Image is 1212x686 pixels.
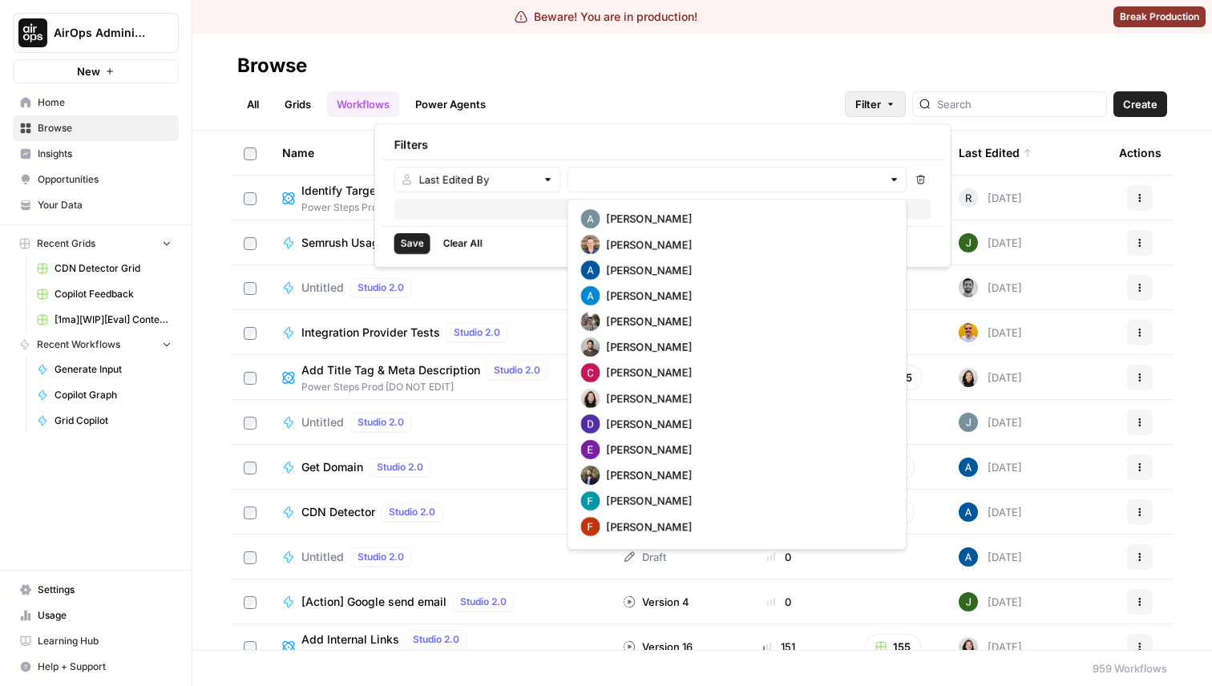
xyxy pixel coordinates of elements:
[282,630,597,664] a: Add Internal LinksStudio 2.0Power Steps Prod [DO NOT EDIT]
[607,313,887,329] span: [PERSON_NAME]
[581,312,600,331] img: a2mlt6f1nb2jhzcjxsuraj5rj4vi
[959,233,1022,252] div: [DATE]
[959,458,1022,477] div: [DATE]
[13,90,179,115] a: Home
[454,325,500,340] span: Studio 2.0
[301,183,505,199] span: Identify Target Keywords of an Article
[282,278,597,297] a: UntitledStudio 2.0
[959,637,1022,656] div: [DATE]
[959,637,978,656] img: t5ef5oef8zpw1w4g2xghobes91mw
[13,59,179,83] button: New
[301,380,554,394] span: Power Steps Prod [DO NOT EDIT]
[55,313,172,327] span: [1ma][WIP][Eval] Content Compare Grid
[607,211,887,227] span: [PERSON_NAME]
[30,408,179,434] a: Grid Copilot
[301,362,480,378] span: Add Title Tag & Meta Description
[581,235,600,254] img: 50s1itr6iuawd1zoxsc8bt0iyxwq
[301,594,446,610] span: [Action] Google send email
[237,53,307,79] div: Browse
[30,382,179,408] a: Copilot Graph
[607,467,887,483] span: [PERSON_NAME]
[959,368,978,387] img: t5ef5oef8zpw1w4g2xghobes91mw
[38,121,172,135] span: Browse
[959,188,1022,208] div: [DATE]
[377,460,423,474] span: Studio 2.0
[38,198,172,212] span: Your Data
[732,639,826,655] div: 151
[959,323,1022,342] div: [DATE]
[13,192,179,218] a: Your Data
[1113,6,1206,27] button: Break Production
[607,339,887,355] span: [PERSON_NAME]
[54,25,151,41] span: AirOps Administrative
[515,9,697,25] div: Beware! You are in production!
[275,91,321,117] a: Grids
[607,493,887,509] span: [PERSON_NAME]
[937,96,1100,112] input: Search
[301,632,399,648] span: Add Internal Links
[607,519,887,535] span: [PERSON_NAME]
[55,261,172,276] span: CDN Detector Grid
[301,235,414,251] span: Semrush Usage Alert
[1119,131,1161,175] div: Actions
[55,362,172,377] span: Generate Input
[13,628,179,654] a: Learning Hub
[13,603,179,628] a: Usage
[845,91,906,117] button: Filter
[443,236,483,251] span: Clear All
[959,592,978,611] img: 5v0yozua856dyxnw4lpcp45mgmzh
[959,131,1032,175] div: Last Edited
[394,233,430,254] button: Save
[1113,91,1167,117] button: Create
[959,413,978,432] img: su64fhcgb9i1wz0h9rs8e4pygqoo
[581,209,600,228] img: gjwrdy8czr6opwqxtm3g9fjvc4tr
[77,63,100,79] span: New
[394,199,931,220] button: Add Filter
[401,236,424,251] span: Save
[437,233,489,254] button: Clear All
[13,115,179,141] a: Browse
[282,592,597,611] a: [Action] Google send emailStudio 2.0
[237,91,269,117] a: All
[959,502,1022,522] div: [DATE]
[55,414,172,428] span: Grid Copilot
[327,91,399,117] a: Workflows
[301,280,344,296] span: Untitled
[38,147,172,161] span: Insights
[865,634,921,660] button: 155
[282,181,597,215] a: Identify Target Keywords of an ArticleStudio 2.0Power Steps Prod [DO NOT EDIT]
[460,595,507,609] span: Studio 2.0
[581,260,600,280] img: he81ibor8lsei4p3qvg4ugbvimgp
[1123,96,1157,112] span: Create
[959,547,1022,567] div: [DATE]
[301,649,473,664] span: Power Steps Prod [DO NOT EDIT]
[959,547,978,567] img: he81ibor8lsei4p3qvg4ugbvimgp
[419,171,536,188] input: Last Edited By
[959,278,1022,297] div: [DATE]
[38,660,172,674] span: Help + Support
[581,517,600,536] img: 7nhihnjpesijol0l01fvic7q4e5q
[494,363,540,377] span: Studio 2.0
[282,361,597,394] a: Add Title Tag & Meta DescriptionStudio 2.0Power Steps Prod [DO NOT EDIT]
[55,287,172,301] span: Copilot Feedback
[358,280,404,295] span: Studio 2.0
[282,458,597,477] a: Get DomainStudio 2.0
[581,363,600,382] img: x0rd3hcu1golq4b9z6e6pr8zudzc
[959,413,1022,432] div: [DATE]
[1093,660,1167,676] div: 959 Workflows
[37,236,95,251] span: Recent Grids
[965,190,972,206] span: R
[38,95,172,110] span: Home
[623,549,666,565] div: Draft
[623,639,693,655] div: Version 16
[30,307,179,333] a: [1ma][WIP][Eval] Content Compare Grid
[607,262,887,278] span: [PERSON_NAME]
[855,96,881,112] span: Filter
[282,547,597,567] a: UntitledStudio 2.0
[13,232,179,256] button: Recent Grids
[30,256,179,281] a: CDN Detector Grid
[38,634,172,648] span: Learning Hub
[959,458,978,477] img: he81ibor8lsei4p3qvg4ugbvimgp
[18,18,47,47] img: AirOps Administrative Logo
[13,577,179,603] a: Settings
